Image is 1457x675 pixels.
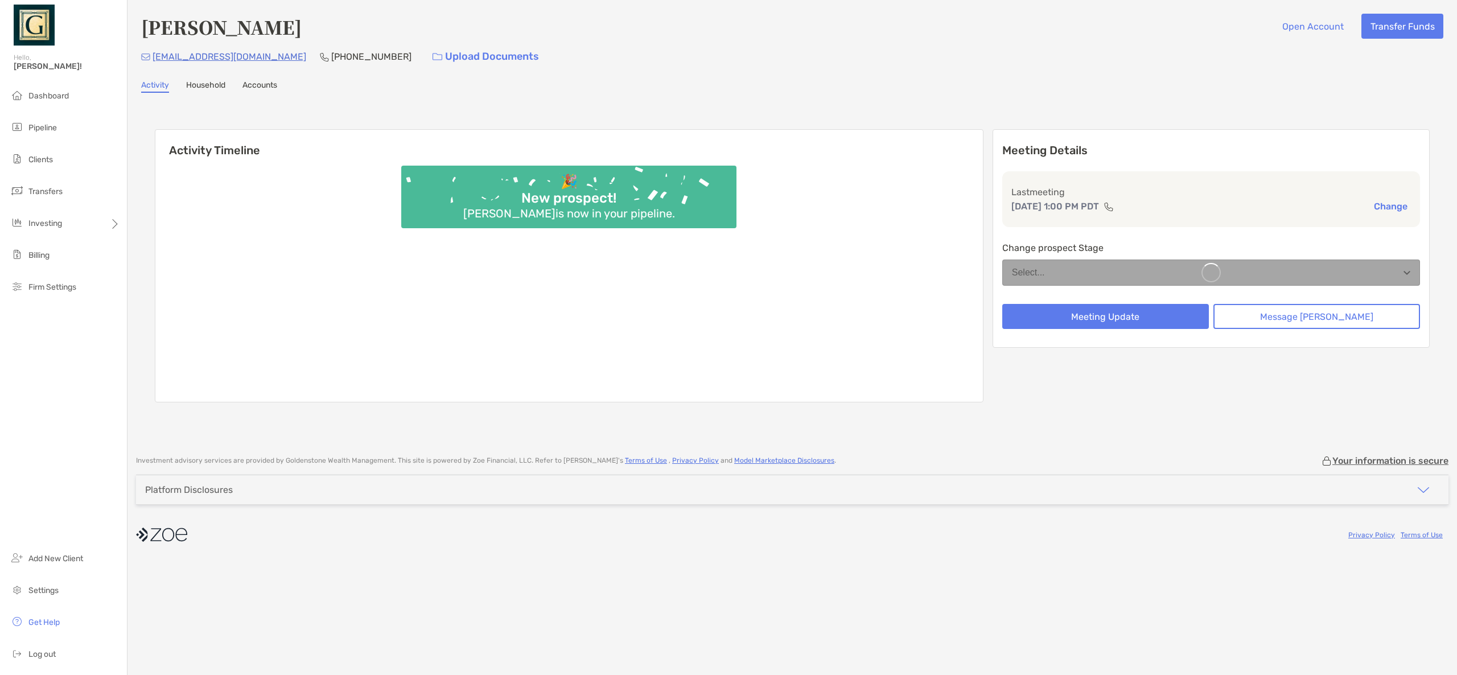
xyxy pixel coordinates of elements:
img: add_new_client icon [10,551,24,565]
a: Household [186,80,225,93]
a: Activity [141,80,169,93]
span: Get Help [28,618,60,627]
img: dashboard icon [10,88,24,102]
img: investing icon [10,216,24,229]
img: Email Icon [141,53,150,60]
img: logout icon [10,647,24,660]
span: Clients [28,155,53,164]
h6: Activity Timeline [155,130,983,157]
span: Billing [28,250,50,260]
span: Transfers [28,187,63,196]
span: Pipeline [28,123,57,133]
img: firm-settings icon [10,279,24,293]
img: Phone Icon [320,52,329,61]
a: Terms of Use [1401,531,1443,539]
span: Add New Client [28,554,83,563]
img: pipeline icon [10,120,24,134]
div: New prospect! [517,190,621,207]
button: Change [1370,200,1411,212]
p: Change prospect Stage [1002,241,1420,255]
p: [PHONE_NUMBER] [331,50,411,64]
img: billing icon [10,248,24,261]
img: get-help icon [10,615,24,628]
button: Open Account [1273,14,1352,39]
h4: [PERSON_NAME] [141,14,302,40]
a: Upload Documents [425,44,546,69]
img: communication type [1104,202,1114,211]
span: Settings [28,586,59,595]
span: [PERSON_NAME]! [14,61,120,71]
p: Investment advisory services are provided by Goldenstone Wealth Management . This site is powered... [136,456,836,465]
p: [EMAIL_ADDRESS][DOMAIN_NAME] [153,50,306,64]
a: Accounts [242,80,277,93]
a: Privacy Policy [672,456,719,464]
img: Zoe Logo [14,5,55,46]
div: [PERSON_NAME] is now in your pipeline. [459,207,680,220]
button: Message [PERSON_NAME] [1213,304,1420,329]
p: [DATE] 1:00 PM PDT [1011,199,1099,213]
span: Log out [28,649,56,659]
p: Your information is secure [1332,455,1448,466]
p: Last meeting [1011,185,1411,199]
button: Meeting Update [1002,304,1209,329]
img: clients icon [10,152,24,166]
a: Privacy Policy [1348,531,1395,539]
img: company logo [136,522,187,548]
button: Transfer Funds [1361,14,1443,39]
span: Dashboard [28,91,69,101]
div: Platform Disclosures [145,484,233,495]
p: Meeting Details [1002,143,1420,158]
a: Terms of Use [625,456,667,464]
a: Model Marketplace Disclosures [734,456,834,464]
img: button icon [433,53,442,61]
span: Firm Settings [28,282,76,292]
span: Investing [28,219,62,228]
div: 🎉 [556,174,582,190]
img: icon arrow [1417,483,1430,497]
img: settings icon [10,583,24,596]
img: transfers icon [10,184,24,197]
